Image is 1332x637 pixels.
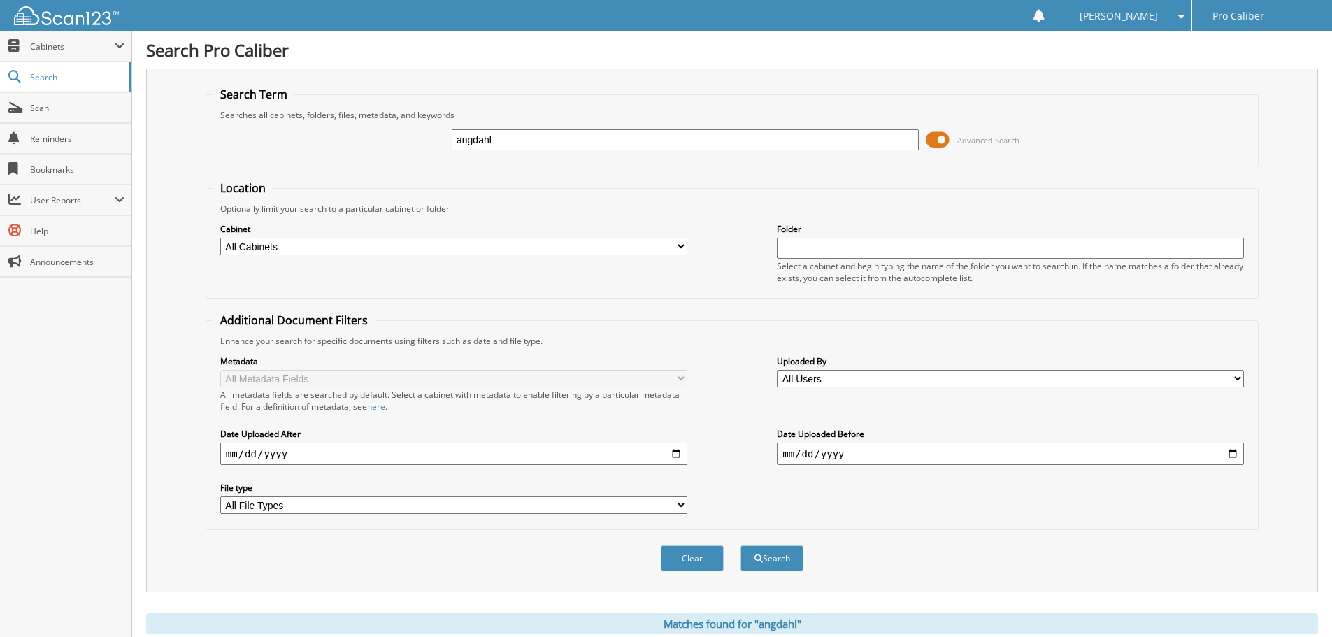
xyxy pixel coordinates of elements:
span: Scan [30,102,124,114]
label: Uploaded By [777,355,1244,367]
span: [PERSON_NAME] [1080,12,1158,20]
button: Clear [661,545,724,571]
div: Select a cabinet and begin typing the name of the folder you want to search in. If the name match... [777,260,1244,284]
span: Advanced Search [957,135,1019,145]
span: Bookmarks [30,164,124,176]
button: Search [740,545,803,571]
label: Date Uploaded Before [777,428,1244,440]
a: here [367,401,385,413]
h1: Search Pro Caliber [146,38,1318,62]
div: Optionally limit your search to a particular cabinet or folder [213,203,1251,215]
div: All metadata fields are searched by default. Select a cabinet with metadata to enable filtering b... [220,389,687,413]
span: Announcements [30,256,124,268]
span: Reminders [30,133,124,145]
div: Enhance your search for specific documents using filters such as date and file type. [213,335,1251,347]
span: Pro Caliber [1212,12,1264,20]
span: Help [30,225,124,237]
legend: Additional Document Filters [213,313,375,328]
input: end [777,443,1244,465]
legend: Location [213,180,273,196]
span: Cabinets [30,41,115,52]
label: Date Uploaded After [220,428,687,440]
div: Matches found for "angdahl" [146,613,1318,634]
legend: Search Term [213,87,294,102]
label: File type [220,482,687,494]
label: Folder [777,223,1244,235]
img: scan123-logo-white.svg [14,6,119,25]
span: Search [30,71,122,83]
span: User Reports [30,194,115,206]
label: Cabinet [220,223,687,235]
input: start [220,443,687,465]
div: Searches all cabinets, folders, files, metadata, and keywords [213,109,1251,121]
label: Metadata [220,355,687,367]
